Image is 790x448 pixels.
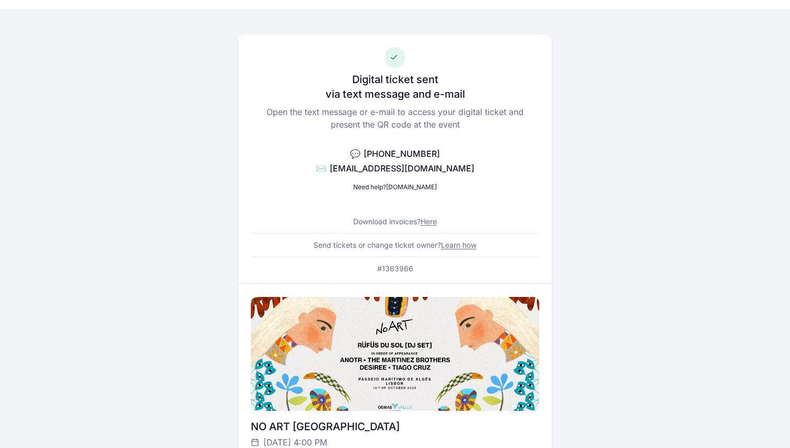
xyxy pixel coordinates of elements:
[251,419,539,434] div: NO ART [GEOGRAPHIC_DATA]
[330,163,474,174] span: [EMAIL_ADDRESS][DOMAIN_NAME]
[326,87,465,101] h3: via text message and e-mail
[251,106,539,131] p: Open the text message or e-mail to access your digital ticket and present the QR code at the event
[353,183,386,191] span: Need help?
[313,240,477,250] p: Send tickets or change ticket owner?
[352,72,438,87] h3: Digital ticket sent
[421,217,437,226] a: Here
[441,240,477,249] a: Learn how
[364,148,440,159] span: [PHONE_NUMBER]
[386,183,437,191] a: [DOMAIN_NAME]
[350,148,361,159] span: 💬
[353,216,437,227] p: Download invoices?
[316,163,327,174] span: ✉️
[377,263,413,274] p: #1363966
